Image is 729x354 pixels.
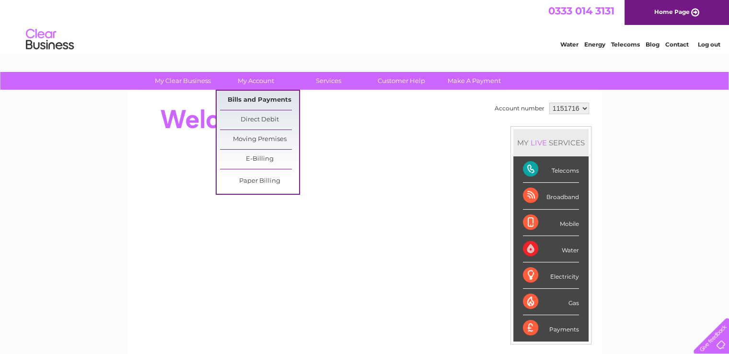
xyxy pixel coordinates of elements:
div: Mobile [523,210,579,236]
a: Customer Help [362,72,441,90]
a: Energy [584,41,605,48]
div: MY SERVICES [513,129,589,156]
div: Broadband [523,183,579,209]
a: Log out [697,41,720,48]
div: Water [523,236,579,262]
a: Contact [665,41,689,48]
div: Clear Business is a trading name of Verastar Limited (registered in [GEOGRAPHIC_DATA] No. 3667643... [139,5,591,47]
a: My Account [216,72,295,90]
a: Direct Debit [220,110,299,130]
img: logo.png [25,25,74,54]
a: Make A Payment [435,72,514,90]
a: My Clear Business [143,72,222,90]
a: Bills and Payments [220,91,299,110]
a: Moving Premises [220,130,299,149]
div: Electricity [523,262,579,289]
div: Gas [523,289,579,315]
a: E-Billing [220,150,299,169]
td: Account number [492,100,547,117]
a: 0333 014 3131 [548,5,614,17]
div: LIVE [529,138,549,147]
div: Payments [523,315,579,341]
a: Paper Billing [220,172,299,191]
a: Telecoms [611,41,640,48]
div: Telecoms [523,156,579,183]
a: Services [289,72,368,90]
a: Blog [646,41,660,48]
a: Water [560,41,579,48]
